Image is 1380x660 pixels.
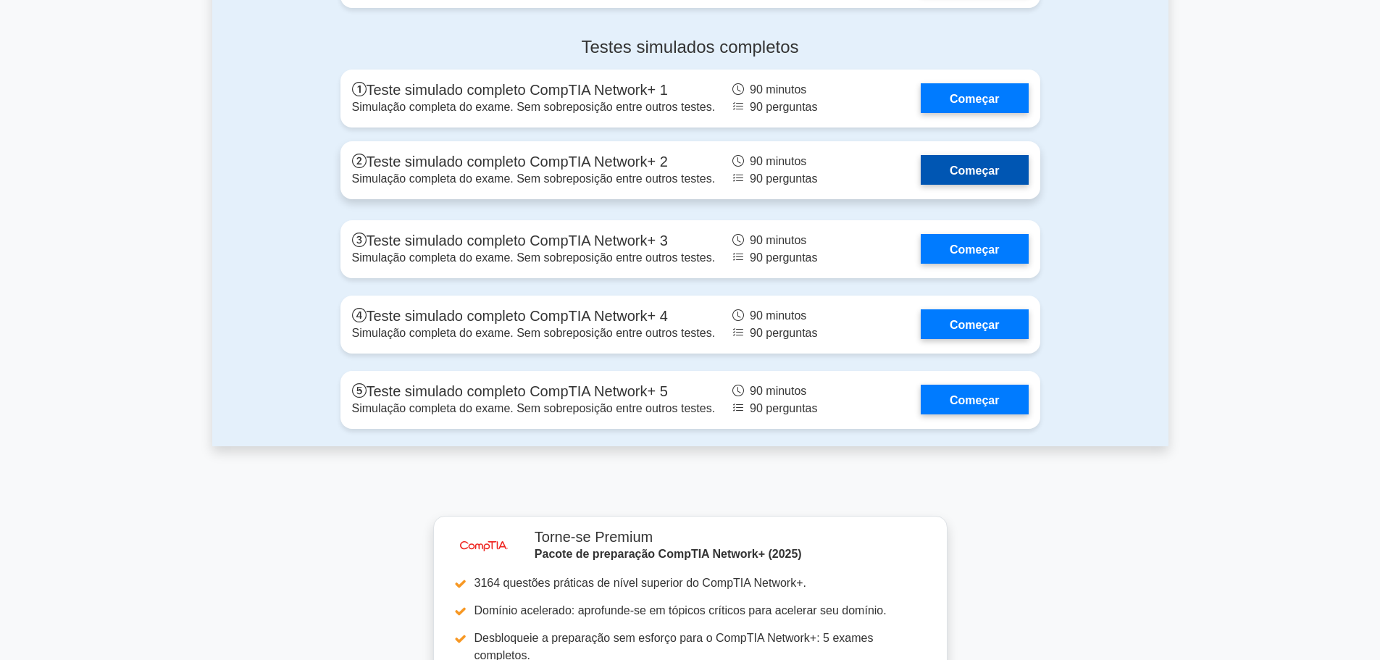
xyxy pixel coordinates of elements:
font: Testes simulados completos [581,37,798,57]
a: Começar [921,83,1028,113]
a: Começar [921,385,1028,414]
a: Começar [921,309,1028,339]
a: Começar [921,155,1028,185]
a: Começar [921,234,1028,264]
